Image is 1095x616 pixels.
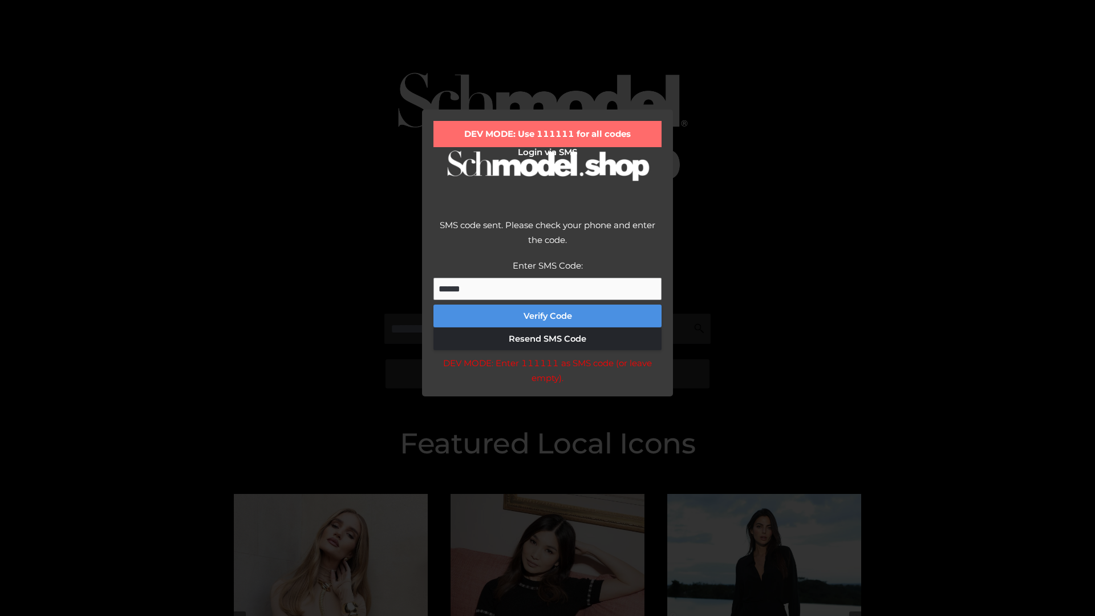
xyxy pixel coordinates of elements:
[433,147,662,157] h2: Login via SMS
[433,121,662,147] div: DEV MODE: Use 111111 for all codes
[433,327,662,350] button: Resend SMS Code
[433,305,662,327] button: Verify Code
[433,218,662,258] div: SMS code sent. Please check your phone and enter the code.
[513,260,583,271] label: Enter SMS Code:
[433,356,662,385] div: DEV MODE: Enter 111111 as SMS code (or leave empty).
